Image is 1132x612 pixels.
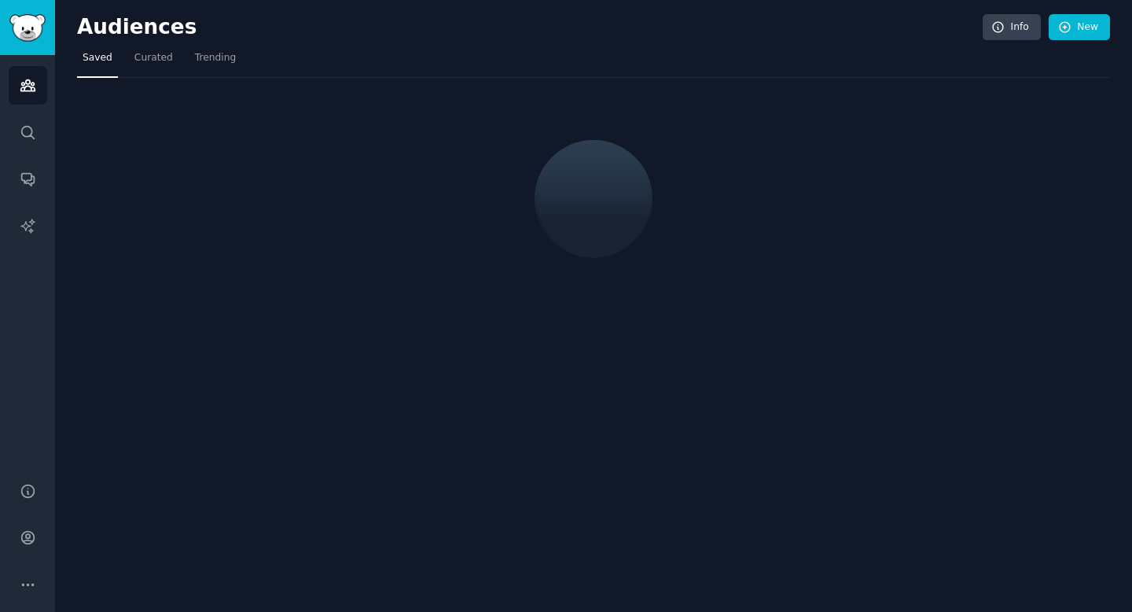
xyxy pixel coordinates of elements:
a: Info [983,14,1041,41]
a: Curated [129,46,178,78]
h2: Audiences [77,15,983,40]
span: Curated [134,51,173,65]
a: Trending [189,46,241,78]
span: Saved [83,51,112,65]
img: GummySearch logo [9,14,46,42]
span: Trending [195,51,236,65]
a: New [1049,14,1110,41]
a: Saved [77,46,118,78]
